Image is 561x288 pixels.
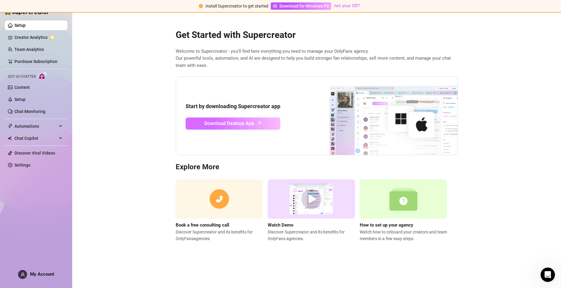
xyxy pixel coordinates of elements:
[14,33,63,42] a: Creator Analytics exclamation-circle
[205,4,268,8] span: Install Supercreator to get started
[307,77,458,155] img: download app
[360,179,447,219] img: setup agency guide
[8,124,13,129] span: thunderbolt
[176,48,458,69] span: Welcome to Supercreator - you’ll find here everything you need to manage your OnlyFans agency. Ou...
[14,163,30,167] a: Settings
[273,4,277,8] span: windows
[38,71,48,80] img: AI Chatter
[176,229,263,242] span: Discover Supercreator and its benefits for OnlyFans agencies
[14,23,26,28] a: Setup
[360,179,447,242] a: How to set up your agencyWatch how to onboard your creators and team members in a few easy steps.
[14,47,44,52] a: Team Analytics
[14,59,57,64] a: Purchase Subscription
[268,179,355,242] a: Watch DemoDiscover Supercreator and its benefits for OnlyFans agencies.
[268,179,355,219] img: supercreator demo
[14,109,45,114] a: Chat Monitoring
[360,222,413,228] strong: How to set up your agency
[176,179,263,219] img: consulting call
[30,271,54,277] span: My Account
[199,4,203,8] span: exclamation-circle
[8,136,12,140] img: Chat Copilot
[8,74,36,80] span: Izzy AI Chatter
[14,121,57,131] span: Automations
[186,117,280,130] a: Download Desktop Apparrow-up
[334,3,360,8] a: not your OS?
[279,3,329,9] span: Download for Windows PC
[176,162,458,172] h3: Explore More
[360,229,447,242] span: Watch how to onboard your creators and team members in a few easy steps.
[14,97,26,102] a: Setup
[176,222,229,228] strong: Book a free consulting call
[271,2,331,10] a: Download for Windows PC
[186,103,280,109] strong: Start by downloading Supercreator app
[204,120,254,127] span: Download Desktop App
[176,179,263,242] a: Book a free consulting callDiscover Supercreator and its benefits for OnlyFansagencies
[256,120,263,127] span: arrow-up
[268,229,355,242] span: Discover Supercreator and its benefits for OnlyFans agencies.
[176,29,458,41] h2: Get Started with Supercreator
[541,268,555,282] iframe: Intercom live chat
[14,133,57,143] span: Chat Copilot
[14,151,55,155] a: Discover Viral Videos
[20,272,25,277] span: user
[268,222,293,228] strong: Watch Demo
[14,85,30,90] a: Content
